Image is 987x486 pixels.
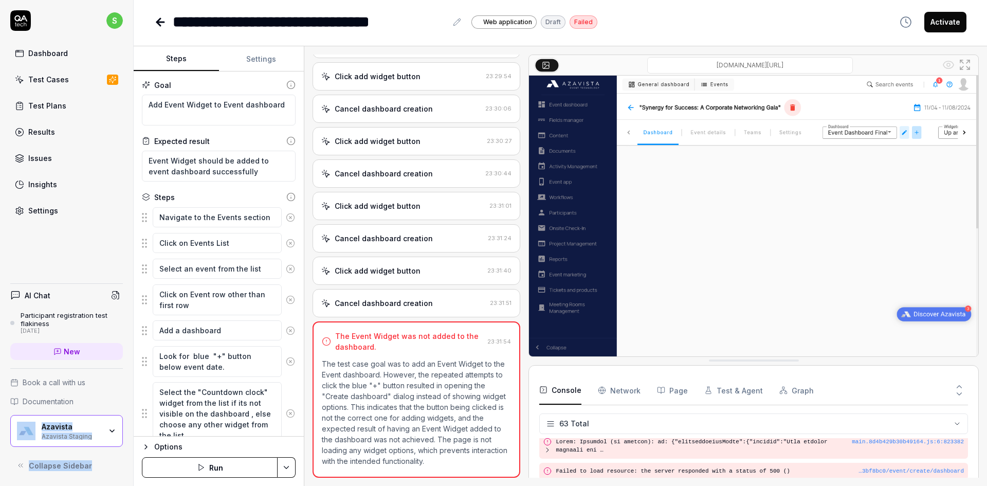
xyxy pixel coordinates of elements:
[10,122,123,142] a: Results
[570,15,597,29] div: Failed
[335,331,483,352] div: The Event Widget was not added to the dashboard.
[657,376,688,405] button: Page
[282,403,299,424] button: Remove step
[488,235,511,242] time: 23:31:24
[282,259,299,279] button: Remove step
[142,284,296,316] div: Suggestions
[487,267,511,274] time: 23:31:40
[486,73,511,80] time: 23:29:54
[471,15,537,29] a: Web application
[10,96,123,116] a: Test Plans
[154,441,296,453] div: Options
[10,69,123,89] a: Test Cases
[23,396,74,407] span: Documentation
[957,57,973,73] button: Open in full screen
[598,376,641,405] button: Network
[335,168,433,179] div: Cancel dashboard creation
[852,438,964,446] button: main.8d4b429b30b49164.js:6:823382
[335,71,421,82] div: Click add widget button
[487,137,511,145] time: 23:30:27
[21,328,123,335] div: [DATE]
[10,377,123,388] a: Book a call with us
[858,467,964,476] button: …3bf8bc0/event/create/dashboard
[142,258,296,280] div: Suggestions
[541,15,565,29] div: Draft
[282,290,299,310] button: Remove step
[779,376,814,405] button: Graph
[142,457,278,478] button: Run
[142,232,296,254] div: Suggestions
[10,174,123,194] a: Insights
[282,351,299,372] button: Remove step
[10,343,123,360] a: New
[924,12,966,32] button: Activate
[893,12,918,32] button: View version history
[282,207,299,228] button: Remove step
[17,422,35,440] img: Azavista Logo
[10,415,123,447] button: Azavista LogoAzavistaAzavista Staging
[154,80,171,91] div: Goal
[42,431,101,440] div: Azavista Staging
[142,320,296,341] div: Suggestions
[539,376,581,405] button: Console
[142,441,296,453] button: Options
[10,148,123,168] a: Issues
[335,233,433,244] div: Cancel dashboard creation
[10,311,123,335] a: Participant registration test flakiness[DATE]
[21,311,123,328] div: Participant registration test flakiness
[10,396,123,407] a: Documentation
[23,377,85,388] span: Book a call with us
[10,43,123,63] a: Dashboard
[28,127,55,137] div: Results
[485,105,511,112] time: 23:30:06
[29,460,92,471] span: Collapse Sidebar
[142,207,296,228] div: Suggestions
[556,467,964,476] pre: Failed to load resource: the server responded with a status of 500 ()
[852,438,964,446] div: main.8d4b429b30b49164.js : 6 : 823382
[282,233,299,254] button: Remove step
[106,12,123,29] span: s
[322,358,511,466] p: The test case goal was to add an Event Widget to the Event dashboard. However, the repeated attem...
[154,192,175,203] div: Steps
[28,74,69,85] div: Test Cases
[64,346,80,357] span: New
[28,48,68,59] div: Dashboard
[940,57,957,73] button: Show all interative elements
[335,201,421,211] div: Click add widget button
[10,201,123,221] a: Settings
[704,376,763,405] button: Test & Agent
[28,153,52,164] div: Issues
[134,47,219,71] button: Steps
[489,202,511,209] time: 23:31:01
[529,76,978,356] img: Screenshot
[142,382,296,446] div: Suggestions
[335,103,433,114] div: Cancel dashboard creation
[556,438,852,455] pre: Lorem: Ipsumdol (si ametcon): ad: {"elitseddoeiusModte":{"incidid":"Utla etdolor magnaali eni adm...
[282,320,299,341] button: Remove step
[142,346,296,377] div: Suggestions
[335,136,421,147] div: Click add widget button
[154,136,210,147] div: Expected result
[490,299,511,307] time: 23:31:51
[28,205,58,216] div: Settings
[335,265,421,276] div: Click add widget button
[10,455,123,476] button: Collapse Sidebar
[28,179,57,190] div: Insights
[42,422,101,431] div: Azavista
[485,170,511,177] time: 23:30:44
[219,47,304,71] button: Settings
[487,338,511,345] time: 23:31:54
[335,298,433,309] div: Cancel dashboard creation
[25,290,50,301] h4: AI Chat
[28,100,66,111] div: Test Plans
[106,10,123,31] button: s
[483,17,532,27] span: Web application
